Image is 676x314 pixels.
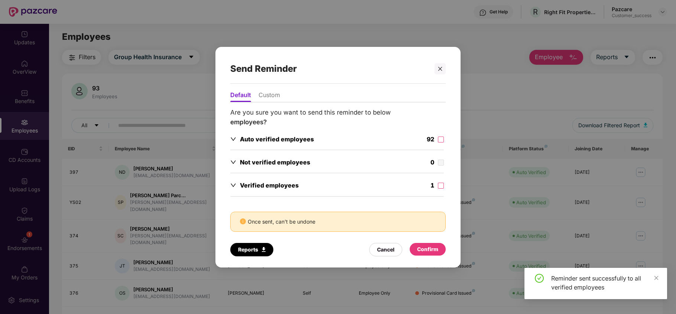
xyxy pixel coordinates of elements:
[240,182,299,189] span: Verified employees
[238,245,266,253] div: Reports
[438,66,443,71] span: close
[427,135,434,143] span: 92
[262,247,266,252] img: Icon
[230,107,446,127] p: Are you sure you want to send this reminder to below
[430,158,434,166] span: 0
[551,274,658,292] div: Reminder sent successfully to all verified employees
[230,54,428,83] div: Send Reminder
[230,117,446,127] div: employees?
[417,245,438,253] div: Confirm
[230,182,236,188] span: down
[654,275,659,281] span: close
[240,158,310,166] span: Not verified employees
[230,159,236,165] span: down
[259,91,280,102] li: Custom
[240,135,314,143] span: Auto verified employees
[240,218,246,224] span: info-circle
[230,91,251,102] li: Default
[230,211,446,231] div: Once sent, can’t be undone
[377,245,394,253] div: Cancel
[230,136,236,142] span: down
[430,182,434,189] span: 1
[535,274,544,283] span: check-circle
